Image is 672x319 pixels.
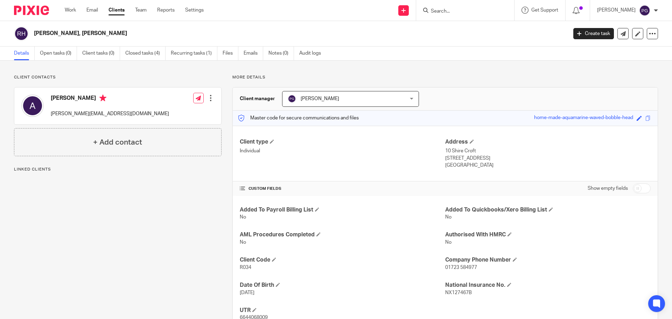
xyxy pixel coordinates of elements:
img: svg%3E [14,26,29,41]
span: No [240,240,246,245]
h4: UTR [240,307,445,314]
span: 01723 584977 [445,265,477,270]
p: 10 Shire Croft [445,147,651,154]
h4: [PERSON_NAME] [51,95,169,103]
h4: CUSTOM FIELDS [240,186,445,192]
a: Audit logs [299,47,326,60]
h2: [PERSON_NAME], [PERSON_NAME] [34,30,457,37]
p: [PERSON_NAME][EMAIL_ADDRESS][DOMAIN_NAME] [51,110,169,117]
h4: Added To Quickbooks/Xero Billing List [445,206,651,214]
h4: National Insurance No. [445,282,651,289]
p: [STREET_ADDRESS] [445,155,651,162]
h4: Client type [240,138,445,146]
a: Reports [157,7,175,14]
span: No [445,240,451,245]
h4: Company Phone Number [445,256,651,264]
h4: Authorised With HMRC [445,231,651,238]
h4: Address [445,138,651,146]
label: Show empty fields [588,185,628,192]
p: Client contacts [14,75,222,80]
span: No [240,215,246,220]
div: home-made-aquamarine-waved-bobble-head [534,114,633,122]
a: Details [14,47,35,60]
h4: AML Procedures Completed [240,231,445,238]
input: Search [430,8,493,15]
span: Get Support [531,8,558,13]
span: No [445,215,451,220]
a: Clients [108,7,125,14]
h4: Added To Payroll Billing List [240,206,445,214]
span: [DATE] [240,290,254,295]
a: Team [135,7,147,14]
a: Work [65,7,76,14]
p: Linked clients [14,167,222,172]
p: [PERSON_NAME] [597,7,636,14]
h4: Date Of Birth [240,282,445,289]
span: NX127467B [445,290,472,295]
span: [PERSON_NAME] [301,96,339,101]
a: Create task [573,28,614,39]
h4: Client Code [240,256,445,264]
p: More details [232,75,658,80]
p: Individual [240,147,445,154]
a: Notes (0) [268,47,294,60]
a: Closed tasks (4) [125,47,166,60]
img: svg%3E [288,95,296,103]
img: Pixie [14,6,49,15]
a: Files [223,47,238,60]
h4: + Add contact [93,137,142,148]
span: R034 [240,265,251,270]
a: Recurring tasks (1) [171,47,217,60]
p: [GEOGRAPHIC_DATA] [445,162,651,169]
a: Settings [185,7,204,14]
a: Client tasks (0) [82,47,120,60]
a: Emails [244,47,263,60]
img: svg%3E [639,5,650,16]
p: Master code for secure communications and files [238,115,359,122]
h3: Client manager [240,95,275,102]
i: Primary [99,95,106,102]
a: Open tasks (0) [40,47,77,60]
a: Email [86,7,98,14]
img: svg%3E [21,95,44,117]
